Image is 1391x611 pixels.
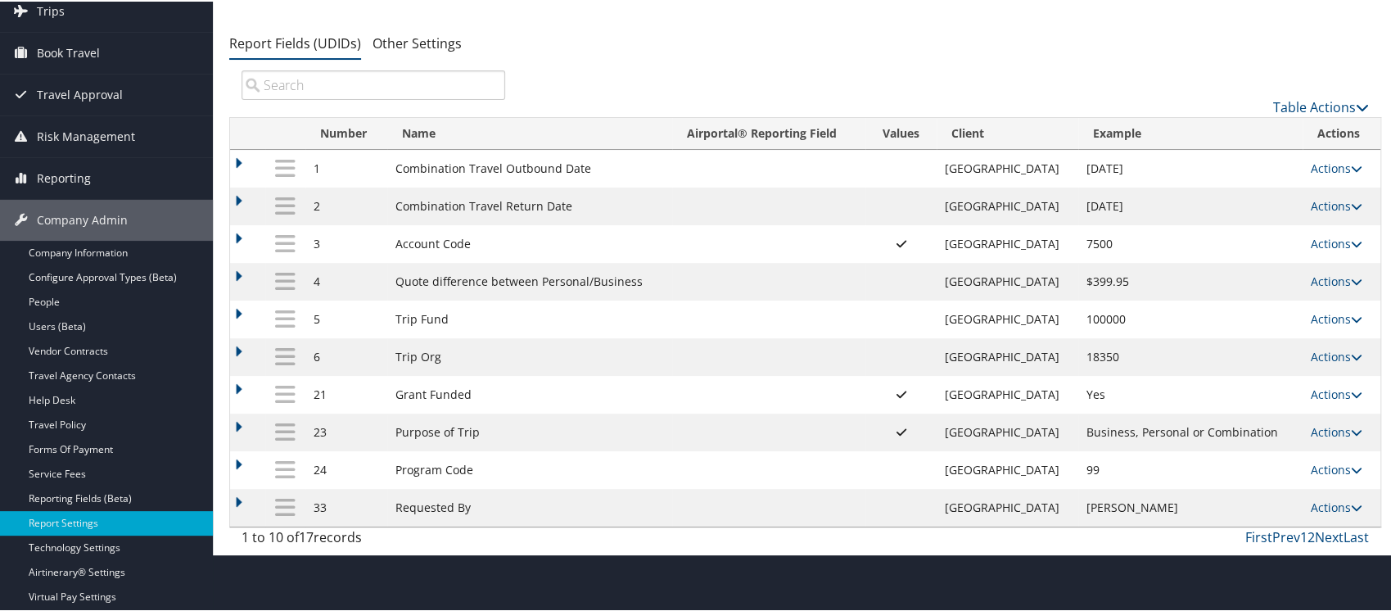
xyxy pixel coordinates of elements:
th: Values [865,116,937,148]
td: [GEOGRAPHIC_DATA] [937,261,1078,299]
td: [GEOGRAPHIC_DATA] [937,337,1078,374]
td: Trip Org [387,337,671,374]
a: Actions [1311,498,1362,514]
td: 24 [305,450,387,487]
a: Actions [1311,159,1362,174]
td: Program Code [387,450,671,487]
td: [GEOGRAPHIC_DATA] [937,374,1078,412]
th: Airportal&reg; Reporting Field [672,116,865,148]
td: 2 [305,186,387,224]
a: Actions [1311,385,1362,401]
a: Actions [1311,272,1362,287]
td: Combination Travel Return Date [387,186,671,224]
td: [GEOGRAPHIC_DATA] [937,186,1078,224]
a: Table Actions [1273,97,1369,115]
th: Client [937,116,1078,148]
td: 21 [305,374,387,412]
a: Next [1315,527,1344,545]
a: Actions [1311,347,1362,363]
a: Actions [1311,234,1362,250]
a: Last [1344,527,1369,545]
th: Number [305,116,387,148]
td: 33 [305,487,387,525]
a: 2 [1307,527,1315,545]
td: [GEOGRAPHIC_DATA] [937,450,1078,487]
a: 1 [1300,527,1307,545]
td: 100000 [1078,299,1303,337]
td: Trip Fund [387,299,671,337]
a: Actions [1311,197,1362,212]
td: [GEOGRAPHIC_DATA] [937,299,1078,337]
th: : activate to sort column descending [265,116,305,148]
th: Name [387,116,671,148]
a: First [1245,527,1272,545]
a: Other Settings [373,33,462,51]
td: [PERSON_NAME] [1078,487,1303,525]
td: 4 [305,261,387,299]
span: Travel Approval [37,73,123,114]
td: Business, Personal or Combination [1078,412,1303,450]
a: Actions [1311,423,1362,438]
th: Example [1078,116,1303,148]
a: Actions [1311,310,1362,325]
th: Actions [1303,116,1380,148]
td: [DATE] [1078,148,1303,186]
span: Reporting [37,156,91,197]
a: Actions [1311,460,1362,476]
a: Report Fields (UDIDs) [229,33,361,51]
td: 18350 [1078,337,1303,374]
td: [GEOGRAPHIC_DATA] [937,412,1078,450]
td: Requested By [387,487,671,525]
td: 5 [305,299,387,337]
td: 1 [305,148,387,186]
td: $399.95 [1078,261,1303,299]
span: Book Travel [37,31,100,72]
span: 17 [299,527,314,545]
td: Quote difference between Personal/Business [387,261,671,299]
td: 23 [305,412,387,450]
input: Search [242,69,505,98]
td: [DATE] [1078,186,1303,224]
td: [GEOGRAPHIC_DATA] [937,224,1078,261]
td: 7500 [1078,224,1303,261]
td: [GEOGRAPHIC_DATA] [937,148,1078,186]
div: 1 to 10 of records [242,526,505,554]
td: Combination Travel Outbound Date [387,148,671,186]
a: Prev [1272,527,1300,545]
span: Company Admin [37,198,128,239]
td: 99 [1078,450,1303,487]
td: Purpose of Trip [387,412,671,450]
td: Account Code [387,224,671,261]
td: [GEOGRAPHIC_DATA] [937,487,1078,525]
td: Yes [1078,374,1303,412]
td: 3 [305,224,387,261]
td: 6 [305,337,387,374]
td: Grant Funded [387,374,671,412]
span: Risk Management [37,115,135,156]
